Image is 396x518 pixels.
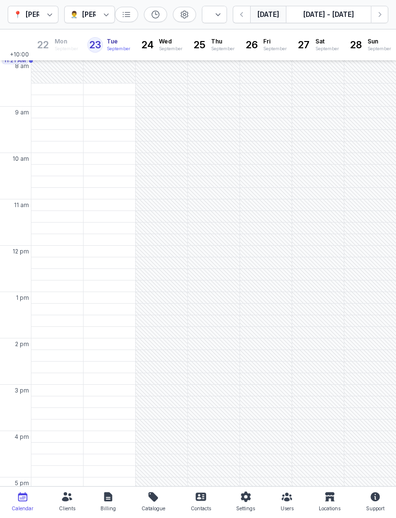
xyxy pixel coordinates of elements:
[159,45,183,52] div: September
[15,62,29,70] span: 8 am
[26,9,125,20] div: [PERSON_NAME] Counselling
[263,45,287,52] div: September
[100,503,116,514] div: Billing
[368,38,391,45] span: Sun
[107,45,130,52] div: September
[4,56,26,64] span: 11:21 AM
[59,503,75,514] div: Clients
[140,37,155,53] div: 24
[366,503,384,514] div: Support
[14,201,29,209] span: 11 am
[315,45,339,52] div: September
[87,37,103,53] div: 23
[315,38,339,45] span: Sat
[15,109,29,116] span: 9 am
[14,387,29,394] span: 3 pm
[236,503,255,514] div: Settings
[10,51,31,60] span: +10:00
[13,248,29,255] span: 12 pm
[55,38,78,45] span: Mon
[250,6,286,23] button: [DATE]
[14,9,22,20] div: 📍
[82,9,138,20] div: [PERSON_NAME]
[368,45,391,52] div: September
[191,503,211,514] div: Contacts
[319,503,340,514] div: Locations
[281,503,294,514] div: Users
[16,294,29,302] span: 1 pm
[14,433,29,441] span: 4 pm
[13,155,29,163] span: 10 am
[211,38,235,45] span: Thu
[12,503,33,514] div: Calendar
[70,9,78,20] div: 👨‍⚕️
[159,38,183,45] span: Wed
[286,6,371,23] button: [DATE] - [DATE]
[263,38,287,45] span: Fri
[107,38,130,45] span: Tue
[15,340,29,348] span: 2 pm
[55,45,78,52] div: September
[15,479,29,487] span: 5 pm
[35,37,51,53] div: 22
[192,37,207,53] div: 25
[296,37,311,53] div: 27
[141,503,165,514] div: Catalogue
[211,45,235,52] div: September
[244,37,259,53] div: 26
[348,37,364,53] div: 28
